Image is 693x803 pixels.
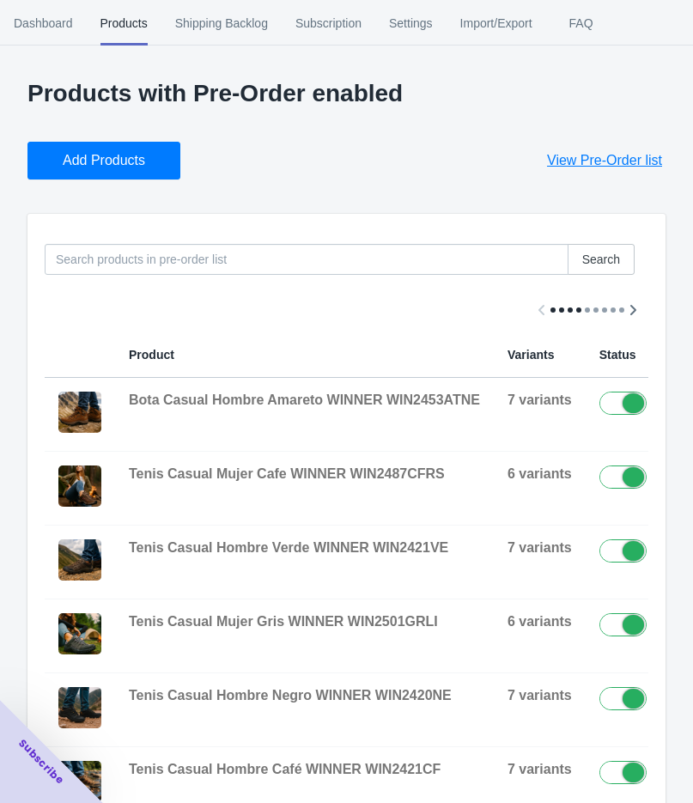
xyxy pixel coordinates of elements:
[508,348,554,362] span: Variants
[508,614,572,629] span: 6 variants
[27,80,666,107] p: Products with Pre-Order enabled
[63,152,145,169] span: Add Products
[599,348,636,362] span: Status
[508,688,572,703] span: 7 variants
[568,244,635,275] button: Search
[129,540,448,555] span: Tenis Casual Hombre Verde WINNER WIN2421VE
[508,540,572,555] span: 7 variants
[27,142,180,179] button: Add Products
[129,762,441,776] span: Tenis Casual Hombre Café WINNER WIN2421CF
[14,1,73,46] span: Dashboard
[129,688,452,703] span: Tenis Casual Hombre Negro WINNER WIN2420NE
[508,392,572,407] span: 7 variants
[58,613,101,654] img: WIN2501GRLI.png
[560,1,603,46] span: FAQ
[58,392,101,433] img: WIN2453WHNE.png
[129,392,480,407] span: Bota Casual Hombre Amareto WINNER WIN2453ATNE
[582,252,620,266] span: Search
[526,142,683,179] button: View Pre-Order list
[175,1,268,46] span: Shipping Backlog
[58,539,101,581] img: WIN2421VE_1.png
[129,466,445,481] span: Tenis Casual Mujer Cafe WINNER WIN2487CFRS
[547,152,662,169] span: View Pre-Order list
[389,1,433,46] span: Settings
[58,465,101,507] img: WIN2487VERS.png
[295,1,362,46] span: Subscription
[508,762,572,776] span: 7 variants
[129,348,174,362] span: Product
[129,614,438,629] span: Tenis Casual Mujer Gris WINNER WIN2501GRLI
[460,1,532,46] span: Import/Export
[58,687,101,728] img: WIN2420NE.png
[617,295,648,325] button: Scroll table right one column
[15,736,67,788] span: Subscribe
[45,244,568,275] input: Search products in pre-order list
[508,466,572,481] span: 6 variants
[100,1,148,46] span: Products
